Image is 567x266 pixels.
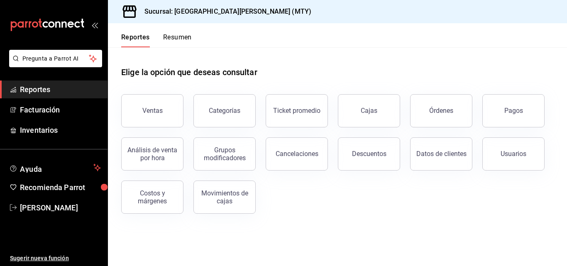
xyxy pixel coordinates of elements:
div: Grupos modificadores [199,146,250,162]
button: Reportes [121,33,150,47]
button: Categorías [193,94,256,127]
button: Órdenes [410,94,472,127]
div: Pagos [504,107,523,115]
button: Ventas [121,94,183,127]
div: Cancelaciones [276,150,318,158]
div: Categorías [209,107,240,115]
div: Órdenes [429,107,453,115]
div: Descuentos [352,150,386,158]
button: Análisis de venta por hora [121,137,183,171]
span: Pregunta a Parrot AI [22,54,89,63]
span: Inventarios [20,124,101,136]
button: Pregunta a Parrot AI [9,50,102,67]
div: Usuarios [501,150,526,158]
div: Análisis de venta por hora [127,146,178,162]
button: Datos de clientes [410,137,472,171]
h3: Sucursal: [GEOGRAPHIC_DATA][PERSON_NAME] (MTY) [138,7,311,17]
div: Ventas [142,107,163,115]
button: Usuarios [482,137,545,171]
a: Cajas [338,94,400,127]
span: Ayuda [20,163,90,173]
span: Facturación [20,104,101,115]
button: Grupos modificadores [193,137,256,171]
h1: Elige la opción que deseas consultar [121,66,257,78]
button: Resumen [163,33,192,47]
span: Sugerir nueva función [10,254,101,263]
button: Descuentos [338,137,400,171]
button: Pagos [482,94,545,127]
button: Movimientos de cajas [193,181,256,214]
div: Ticket promedio [273,107,320,115]
button: Cancelaciones [266,137,328,171]
span: Reportes [20,84,101,95]
div: Datos de clientes [416,150,467,158]
span: [PERSON_NAME] [20,202,101,213]
div: navigation tabs [121,33,192,47]
button: Costos y márgenes [121,181,183,214]
div: Cajas [361,106,378,116]
span: Recomienda Parrot [20,182,101,193]
div: Movimientos de cajas [199,189,250,205]
button: Ticket promedio [266,94,328,127]
div: Costos y márgenes [127,189,178,205]
button: open_drawer_menu [91,22,98,28]
a: Pregunta a Parrot AI [6,60,102,69]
